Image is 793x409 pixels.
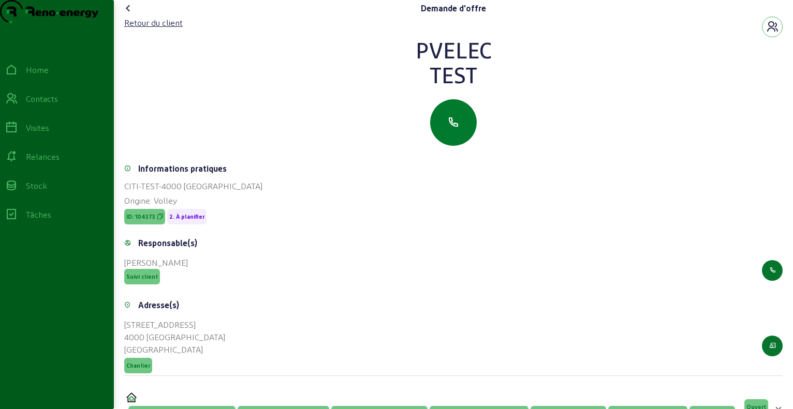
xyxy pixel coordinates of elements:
span: ID: 104373 [126,213,155,220]
div: Retour du client [124,17,183,29]
span: 2. À planifier [169,213,204,220]
div: Responsable(s) [138,237,197,249]
div: 4000 [GEOGRAPHIC_DATA] [124,331,225,343]
div: PVELEC [124,37,783,62]
div: Contacts [26,93,58,105]
div: [STREET_ADDRESS] [124,319,225,331]
div: Relances [26,150,60,163]
div: CITI-TEST-4000 [GEOGRAPHIC_DATA] [124,180,783,192]
div: Informations pratiques [138,162,227,175]
div: Tâches [26,208,51,221]
div: TEST [124,62,783,87]
img: CITI [126,392,137,402]
span: Chantier [126,362,150,369]
div: Home [26,64,49,76]
div: [PERSON_NAME] [124,256,188,269]
div: [GEOGRAPHIC_DATA] [124,343,225,356]
div: Visites [26,122,49,134]
div: Origine: Volley [124,194,783,207]
div: Adresse(s) [138,299,179,311]
div: Demande d'offre [421,2,486,14]
span: Suivi client [126,273,158,280]
div: Stock [26,179,47,192]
